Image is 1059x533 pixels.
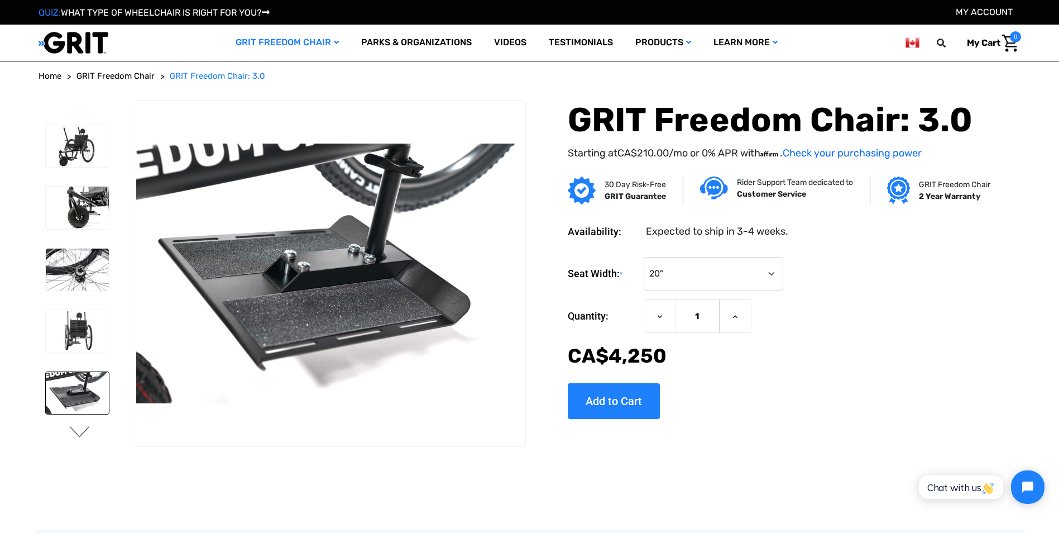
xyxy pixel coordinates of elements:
[1002,35,1018,52] img: Cart
[737,177,853,188] p: Rider Support Team dedicated to
[1010,31,1021,42] span: 0
[700,177,728,199] img: Customer service
[46,310,109,353] img: GRIT Freedom Chair: 3.0
[39,31,108,54] img: GRIT All-Terrain Wheelchair and Mobility Equipment
[568,257,638,291] label: Seat Width:
[737,189,806,199] strong: Customer Service
[46,125,109,168] img: GRIT Freedom Chair: 3.0
[46,187,109,229] img: GRIT Freedom Chair: 3.0
[68,426,92,440] button: Go to slide 2 of 3
[350,25,483,61] a: Parks & Organizations
[39,7,270,18] a: QUIZ:WHAT TYPE OF WHEELCHAIR IS RIGHT FOR YOU?
[702,25,789,61] a: Learn More
[46,372,109,415] img: GRIT Freedom Chair: 3.0
[76,71,155,81] span: GRIT Freedom Chair
[956,7,1013,17] a: Account
[568,299,638,333] label: Quantity:
[919,192,980,201] strong: 2 Year Warranty
[905,36,919,50] img: ca.png
[39,70,1021,83] nav: Breadcrumb
[568,383,660,419] input: Add to Cart
[68,105,92,118] button: Go to slide 3 of 3
[538,25,624,61] a: Testimonials
[617,147,669,159] span: CA$‌210.00
[760,149,780,157] span: Affirm
[224,25,350,61] a: GRIT Freedom Chair
[568,344,667,368] span: CA$‌4,250
[646,224,788,239] dd: Expected to ship in 3-4 weeks.
[39,71,61,81] span: Home
[136,144,525,403] img: GRIT Freedom Chair: 3.0
[568,177,596,204] img: GRIT Guarantee
[46,249,109,291] img: GRIT Freedom Chair: 3.0
[568,146,986,161] p: Starting at /mo or 0% APR with .
[605,179,666,191] p: 30 Day Risk-Free
[170,71,265,81] span: GRIT Freedom Chair: 3.0
[967,37,1000,48] span: My Cart
[887,177,910,204] img: Grit freedom
[624,25,702,61] a: Products
[942,31,959,55] input: Search
[39,70,61,83] a: Home
[919,179,990,191] p: GRIT Freedom Chair
[76,70,155,83] a: GRIT Freedom Chair
[783,147,922,159] a: Check your purchasing power - Learn more about Affirm Financing (opens in modal)
[605,192,666,201] strong: GRIT Guarantee
[483,25,538,61] a: Videos
[959,31,1021,55] a: Cart with 0 items
[907,461,1054,513] iframe: Tidio Chat
[568,224,638,239] dt: Availability:
[170,70,265,83] a: GRIT Freedom Chair: 3.0
[39,7,61,18] span: QUIZ:
[568,100,986,140] h1: GRIT Freedom Chair: 3.0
